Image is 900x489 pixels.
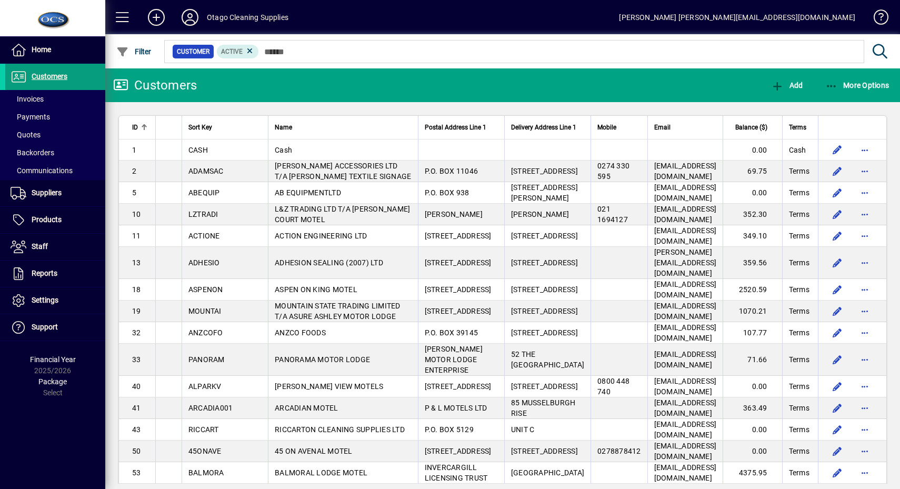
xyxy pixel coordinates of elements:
[32,323,58,331] span: Support
[132,122,138,133] span: ID
[275,258,383,267] span: ADHESION SEALING (2007) LTD
[511,232,578,240] span: [STREET_ADDRESS]
[789,306,809,316] span: Terms
[275,205,410,224] span: L&Z TRADING LTD T/A [PERSON_NAME] COURT MOTEL
[825,81,889,89] span: More Options
[856,351,873,368] button: More options
[723,322,782,344] td: 107.77
[32,242,48,251] span: Staff
[116,47,152,56] span: Filter
[221,48,243,55] span: Active
[723,376,782,397] td: 0.00
[207,9,288,26] div: Otago Cleaning Supplies
[856,142,873,158] button: More options
[856,400,873,416] button: More options
[789,424,809,435] span: Terms
[425,232,492,240] span: [STREET_ADDRESS]
[654,377,717,396] span: [EMAIL_ADDRESS][DOMAIN_NAME]
[188,188,220,197] span: ABEQUIP
[275,355,370,364] span: PANORAMA MOTOR LODGE
[188,447,222,455] span: 45ONAVE
[511,285,578,294] span: [STREET_ADDRESS]
[32,296,58,304] span: Settings
[829,464,846,481] button: Edit
[856,464,873,481] button: More options
[132,285,141,294] span: 18
[511,328,578,337] span: [STREET_ADDRESS]
[188,404,233,412] span: ARCADIA001
[5,108,105,126] a: Payments
[114,42,154,61] button: Filter
[768,76,805,95] button: Add
[275,285,357,294] span: ASPEN ON KING MOTEL
[5,37,105,63] a: Home
[425,425,474,434] span: P.O. BOX 5129
[856,324,873,341] button: More options
[789,467,809,478] span: Terms
[511,468,584,477] span: [GEOGRAPHIC_DATA]
[132,468,141,477] span: 53
[789,284,809,295] span: Terms
[188,307,222,315] span: MOUNTAI
[654,205,717,224] span: [EMAIL_ADDRESS][DOMAIN_NAME]
[30,355,76,364] span: Financial Year
[829,421,846,438] button: Edit
[425,404,487,412] span: P & L MOTELS LTD
[829,281,846,298] button: Edit
[511,447,578,455] span: [STREET_ADDRESS]
[723,441,782,462] td: 0.00
[5,287,105,314] a: Settings
[132,307,141,315] span: 19
[789,354,809,365] span: Terms
[132,425,141,434] span: 43
[275,146,292,154] span: Cash
[789,209,809,219] span: Terms
[32,45,51,54] span: Home
[5,126,105,144] a: Quotes
[723,462,782,484] td: 4375.95
[654,122,671,133] span: Email
[188,258,220,267] span: ADHESIO
[511,307,578,315] span: [STREET_ADDRESS]
[217,45,259,58] mat-chip: Activation Status: Active
[619,9,855,26] div: [PERSON_NAME] [PERSON_NAME][EMAIL_ADDRESS][DOMAIN_NAME]
[173,8,207,27] button: Profile
[789,166,809,176] span: Terms
[597,447,641,455] span: 0278878412
[188,232,220,240] span: ACTIONE
[32,72,67,81] span: Customers
[723,344,782,376] td: 71.66
[188,468,224,477] span: BALMORA
[789,381,809,392] span: Terms
[275,404,338,412] span: ARCADIAN MOTEL
[275,232,367,240] span: ACTION ENGINEERING LTD
[132,355,141,364] span: 33
[188,285,223,294] span: ASPENON
[5,162,105,179] a: Communications
[856,303,873,320] button: More options
[723,139,782,161] td: 0.00
[32,269,57,277] span: Reports
[856,206,873,223] button: More options
[425,167,478,175] span: P.O. BOX 11046
[139,8,173,27] button: Add
[789,187,809,198] span: Terms
[11,131,41,139] span: Quotes
[723,419,782,441] td: 0.00
[425,307,492,315] span: [STREET_ADDRESS]
[823,76,892,95] button: More Options
[425,328,478,337] span: P.O. BOX 39145
[654,442,717,461] span: [EMAIL_ADDRESS][DOMAIN_NAME]
[5,90,105,108] a: Invoices
[132,188,136,197] span: 5
[275,468,367,477] span: BALMORAL LODGE MOTEL
[132,404,141,412] span: 41
[829,400,846,416] button: Edit
[654,302,717,321] span: [EMAIL_ADDRESS][DOMAIN_NAME]
[829,163,846,179] button: Edit
[597,122,616,133] span: Mobile
[11,113,50,121] span: Payments
[856,184,873,201] button: More options
[829,206,846,223] button: Edit
[275,122,412,133] div: Name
